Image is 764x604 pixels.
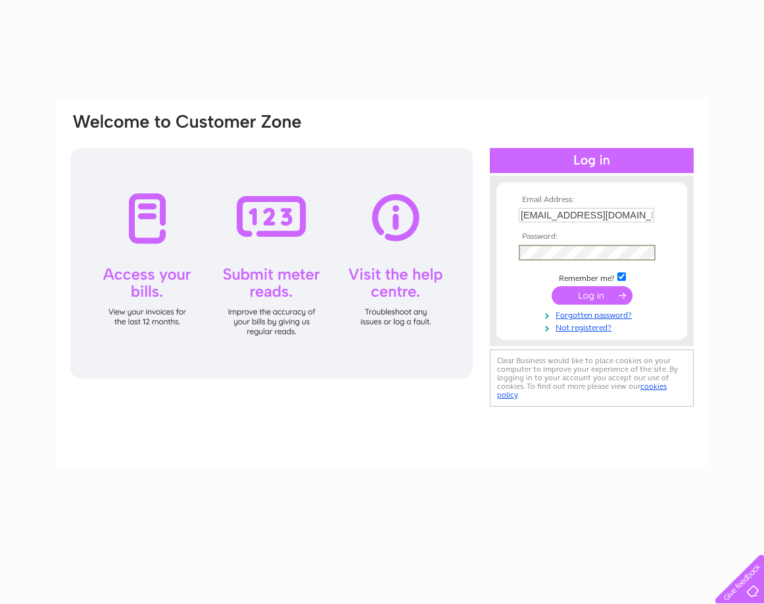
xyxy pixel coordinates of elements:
th: Email Address: [515,195,668,205]
td: Remember me? [515,270,668,284]
a: Not registered? [519,320,668,333]
a: cookies policy [497,382,667,399]
a: Forgotten password? [519,308,668,320]
th: Password: [515,232,668,241]
input: Submit [552,286,633,305]
div: Clear Business would like to place cookies on your computer to improve your experience of the sit... [490,349,694,407]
